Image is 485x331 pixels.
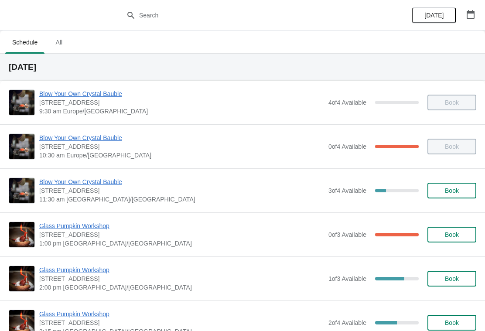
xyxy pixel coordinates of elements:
[39,283,324,292] span: 2:00 pm [GEOGRAPHIC_DATA]/[GEOGRAPHIC_DATA]
[139,7,364,23] input: Search
[328,231,366,238] span: 0 of 3 Available
[39,98,324,107] span: [STREET_ADDRESS]
[39,222,324,230] span: Glass Pumpkin Workshop
[427,315,476,331] button: Book
[9,178,34,203] img: Blow Your Own Crystal Bauble | Cumbria Crystal, Canal Street, Ulverston LA12 7LB, UK | 11:30 am E...
[48,34,70,50] span: All
[412,7,456,23] button: [DATE]
[39,310,324,318] span: Glass Pumpkin Workshop
[328,187,366,194] span: 3 of 4 Available
[39,133,324,142] span: Blow Your Own Crystal Bauble
[445,231,459,238] span: Book
[445,275,459,282] span: Book
[427,271,476,287] button: Book
[9,134,34,159] img: Blow Your Own Crystal Bauble | Cumbria Crystal, Canal Street, Ulverston LA12 7LB, UK | 10:30 am E...
[39,195,324,204] span: 11:30 am [GEOGRAPHIC_DATA]/[GEOGRAPHIC_DATA]
[328,99,366,106] span: 4 of 4 Available
[424,12,444,19] span: [DATE]
[427,227,476,242] button: Book
[39,239,324,248] span: 1:00 pm [GEOGRAPHIC_DATA]/[GEOGRAPHIC_DATA]
[39,230,324,239] span: [STREET_ADDRESS]
[39,266,324,274] span: Glass Pumpkin Workshop
[9,266,34,291] img: Glass Pumpkin Workshop | Cumbria Crystal, Canal Street, Ulverston LA12 7LB, UK | 2:00 pm Europe/L...
[39,274,324,283] span: [STREET_ADDRESS]
[39,177,324,186] span: Blow Your Own Crystal Bauble
[445,187,459,194] span: Book
[39,318,324,327] span: [STREET_ADDRESS]
[9,63,476,72] h2: [DATE]
[39,107,324,116] span: 9:30 am Europe/[GEOGRAPHIC_DATA]
[328,275,366,282] span: 1 of 3 Available
[39,89,324,98] span: Blow Your Own Crystal Bauble
[39,151,324,160] span: 10:30 am Europe/[GEOGRAPHIC_DATA]
[445,319,459,326] span: Book
[427,183,476,198] button: Book
[5,34,44,50] span: Schedule
[328,319,366,326] span: 2 of 4 Available
[39,142,324,151] span: [STREET_ADDRESS]
[9,90,34,115] img: Blow Your Own Crystal Bauble | Cumbria Crystal, Canal Street, Ulverston LA12 7LB, UK | 9:30 am Eu...
[9,222,34,247] img: Glass Pumpkin Workshop | Cumbria Crystal, Canal Street, Ulverston LA12 7LB, UK | 1:00 pm Europe/L...
[328,143,366,150] span: 0 of 4 Available
[39,186,324,195] span: [STREET_ADDRESS]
